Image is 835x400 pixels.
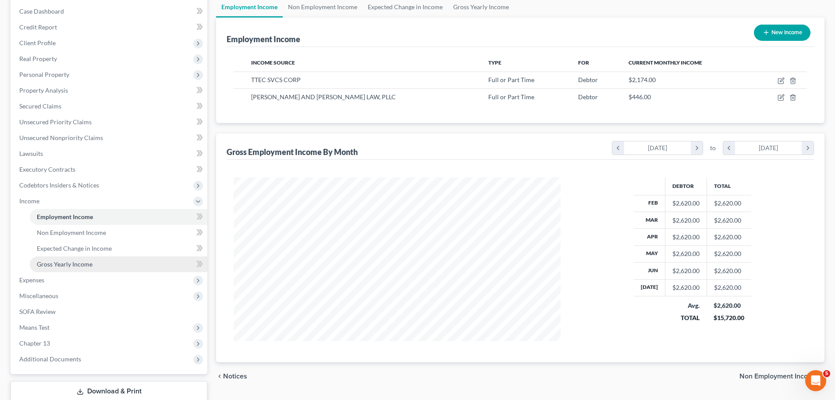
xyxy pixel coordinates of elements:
[37,229,106,236] span: Non Employment Income
[823,370,830,377] span: 5
[12,130,207,146] a: Unsecured Nonpriority Claims
[227,147,358,157] div: Gross Employment Income By Month
[19,324,50,331] span: Means Test
[723,141,735,155] i: chevron_left
[12,146,207,162] a: Lawsuits
[488,59,501,66] span: Type
[629,76,656,83] span: $2,174.00
[251,76,301,83] span: TTEC SVCS CORP
[30,256,207,272] a: Gross Yearly Income
[672,249,700,258] div: $2,620.00
[19,7,64,15] span: Case Dashboard
[710,144,716,152] span: to
[707,245,751,262] td: $2,620.00
[714,301,744,310] div: $2,620.00
[634,263,665,279] th: Jun
[19,150,43,157] span: Lawsuits
[665,177,707,195] th: Debtor
[12,4,207,19] a: Case Dashboard
[19,102,61,110] span: Secured Claims
[12,304,207,320] a: SOFA Review
[672,216,700,225] div: $2,620.00
[672,199,700,208] div: $2,620.00
[672,283,700,292] div: $2,620.00
[19,71,69,78] span: Personal Property
[30,209,207,225] a: Employment Income
[624,141,691,155] div: [DATE]
[672,314,700,322] div: TOTAL
[19,292,58,299] span: Miscellaneous
[739,373,824,380] button: Non Employment Income chevron_right
[227,34,300,44] div: Employment Income
[37,213,93,220] span: Employment Income
[19,181,99,189] span: Codebtors Insiders & Notices
[634,229,665,245] th: Apr
[739,373,817,380] span: Non Employment Income
[19,276,44,284] span: Expenses
[634,279,665,296] th: [DATE]
[672,301,700,310] div: Avg.
[37,245,112,252] span: Expected Change in Income
[12,98,207,114] a: Secured Claims
[216,373,223,380] i: chevron_left
[19,118,92,126] span: Unsecured Priority Claims
[707,195,751,212] td: $2,620.00
[251,59,295,66] span: Income Source
[19,339,50,347] span: Chapter 13
[19,166,75,173] span: Executory Contracts
[735,141,802,155] div: [DATE]
[30,225,207,241] a: Non Employment Income
[634,245,665,262] th: May
[754,25,810,41] button: New Income
[488,93,534,101] span: Full or Part Time
[707,177,751,195] th: Total
[714,314,744,322] div: $15,720.00
[578,93,598,101] span: Debtor
[805,370,826,391] iframe: Intercom live chat
[634,212,665,228] th: Mar
[707,279,751,296] td: $2,620.00
[629,93,651,101] span: $446.00
[223,373,247,380] span: Notices
[629,59,702,66] span: Current Monthly Income
[691,141,703,155] i: chevron_right
[578,59,589,66] span: For
[12,162,207,177] a: Executory Contracts
[19,86,68,94] span: Property Analysis
[19,355,81,363] span: Additional Documents
[19,134,103,141] span: Unsecured Nonpriority Claims
[707,229,751,245] td: $2,620.00
[672,233,700,241] div: $2,620.00
[251,93,396,101] span: [PERSON_NAME] AND [PERSON_NAME] LAW, PLLC
[30,241,207,256] a: Expected Change in Income
[578,76,598,83] span: Debtor
[19,197,39,205] span: Income
[19,55,57,62] span: Real Property
[216,373,247,380] button: chevron_left Notices
[19,308,56,315] span: SOFA Review
[12,19,207,35] a: Credit Report
[19,23,57,31] span: Credit Report
[37,260,92,268] span: Gross Yearly Income
[802,141,814,155] i: chevron_right
[488,76,534,83] span: Full or Part Time
[12,83,207,98] a: Property Analysis
[707,263,751,279] td: $2,620.00
[634,195,665,212] th: Feb
[12,114,207,130] a: Unsecured Priority Claims
[672,267,700,275] div: $2,620.00
[612,141,624,155] i: chevron_left
[19,39,56,47] span: Client Profile
[707,212,751,228] td: $2,620.00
